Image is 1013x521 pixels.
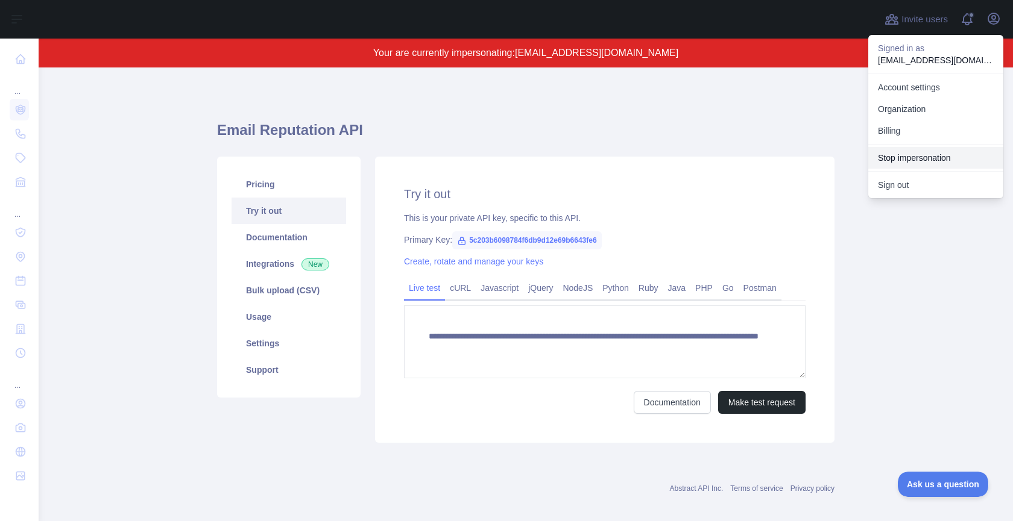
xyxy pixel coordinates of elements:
[898,472,989,497] iframe: Toggle Customer Support
[232,251,346,277] a: Integrations New
[878,54,994,66] p: [EMAIL_ADDRESS][DOMAIN_NAME]
[404,257,543,266] a: Create, rotate and manage your keys
[878,42,994,54] p: Signed in as
[301,258,329,270] span: New
[868,98,1003,120] a: Organization
[730,484,783,493] a: Terms of service
[739,278,781,298] a: Postman
[882,10,950,29] button: Invite users
[523,278,558,298] a: jQuery
[476,278,523,298] a: Javascript
[373,48,515,58] span: Your are currently impersonating:
[10,195,29,219] div: ...
[232,171,346,198] a: Pricing
[232,304,346,330] a: Usage
[791,484,835,493] a: Privacy policy
[868,120,1003,142] button: Billing
[10,366,29,390] div: ...
[634,391,711,414] a: Documentation
[718,278,739,298] a: Go
[598,278,634,298] a: Python
[663,278,691,298] a: Java
[404,278,445,298] a: Live test
[445,278,476,298] a: cURL
[718,391,806,414] button: Make test request
[404,186,806,202] h2: Try it out
[690,278,718,298] a: PHP
[901,13,948,27] span: Invite users
[868,174,1003,196] button: Sign out
[232,357,346,383] a: Support
[670,484,724,493] a: Abstract API Inc.
[868,147,1003,169] button: Stop impersonation
[558,278,598,298] a: NodeJS
[232,277,346,304] a: Bulk upload (CSV)
[232,224,346,251] a: Documentation
[452,231,602,249] span: 5c203b6098784f6db9d12e69b6643fe6
[634,278,663,298] a: Ruby
[868,76,1003,98] a: Account settings
[515,48,678,58] span: [EMAIL_ADDRESS][DOMAIN_NAME]
[404,234,806,246] div: Primary Key:
[232,198,346,224] a: Try it out
[217,120,835,149] h1: Email Reputation API
[10,72,29,96] div: ...
[404,212,806,224] div: This is your private API key, specific to this API.
[232,330,346,357] a: Settings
